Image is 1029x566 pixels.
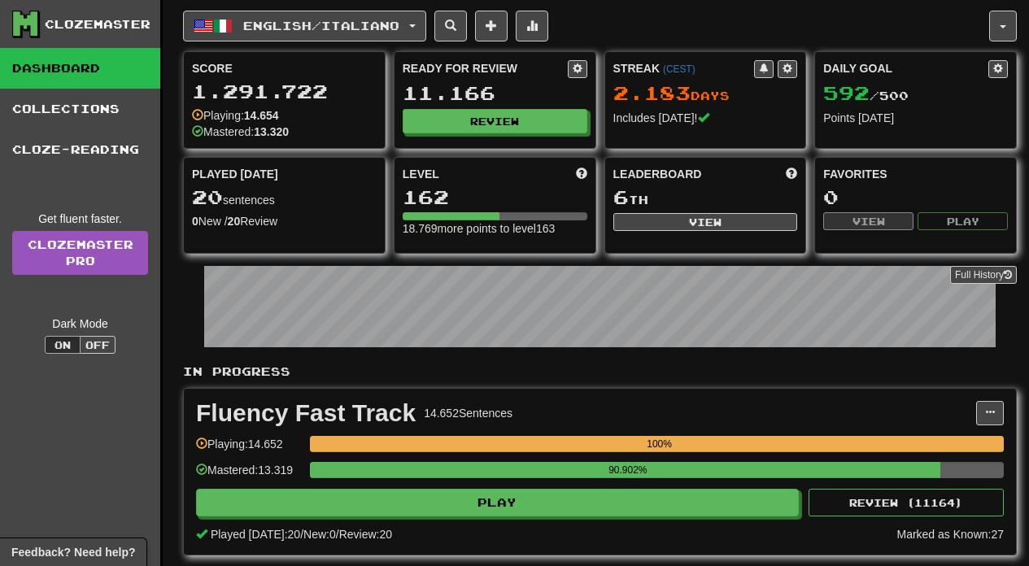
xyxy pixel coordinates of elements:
[336,528,339,541] span: /
[809,489,1004,516] button: Review (11164)
[823,187,1008,207] div: 0
[196,462,302,489] div: Mastered: 13.319
[424,405,512,421] div: 14.652 Sentences
[196,436,302,463] div: Playing: 14.652
[183,11,426,41] button: English/Italiano
[303,528,336,541] span: New: 0
[12,316,148,332] div: Dark Mode
[11,544,135,560] span: Open feedback widget
[192,215,198,228] strong: 0
[613,166,702,182] span: Leaderboard
[516,11,548,41] button: More stats
[918,212,1008,230] button: Play
[613,81,691,104] span: 2.183
[663,63,695,75] a: (CEST)
[192,107,279,124] div: Playing:
[45,16,150,33] div: Clozemaster
[315,462,940,478] div: 90.902%
[475,11,508,41] button: Add sentence to collection
[339,528,392,541] span: Review: 20
[211,528,300,541] span: Played [DATE]: 20
[403,187,587,207] div: 162
[823,89,909,102] span: / 500
[243,19,399,33] span: English / Italiano
[403,220,587,237] div: 18.769 more points to level 163
[254,125,289,138] strong: 13.320
[196,401,416,425] div: Fluency Fast Track
[823,60,988,78] div: Daily Goal
[192,185,223,208] span: 20
[950,266,1017,284] button: Full History
[823,81,870,104] span: 592
[300,528,303,541] span: /
[244,109,279,122] strong: 14.654
[45,336,81,354] button: On
[192,81,377,102] div: 1.291.722
[613,83,798,104] div: Day s
[786,166,797,182] span: This week in points, UTC
[80,336,116,354] button: Off
[613,213,798,231] button: View
[192,60,377,76] div: Score
[192,213,377,229] div: New / Review
[434,11,467,41] button: Search sentences
[12,231,148,275] a: ClozemasterPro
[403,109,587,133] button: Review
[228,215,241,228] strong: 20
[192,187,377,208] div: sentences
[823,110,1008,126] div: Points [DATE]
[315,436,1004,452] div: 100%
[613,185,629,208] span: 6
[196,489,799,516] button: Play
[403,166,439,182] span: Level
[576,166,587,182] span: Score more points to level up
[12,211,148,227] div: Get fluent faster.
[613,187,798,208] div: th
[823,166,1008,182] div: Favorites
[613,110,798,126] div: Includes [DATE]!
[403,83,587,103] div: 11.166
[823,212,913,230] button: View
[896,526,1004,542] div: Marked as Known: 27
[192,124,289,140] div: Mastered:
[183,364,1017,380] p: In Progress
[613,60,755,76] div: Streak
[192,166,278,182] span: Played [DATE]
[403,60,568,76] div: Ready for Review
